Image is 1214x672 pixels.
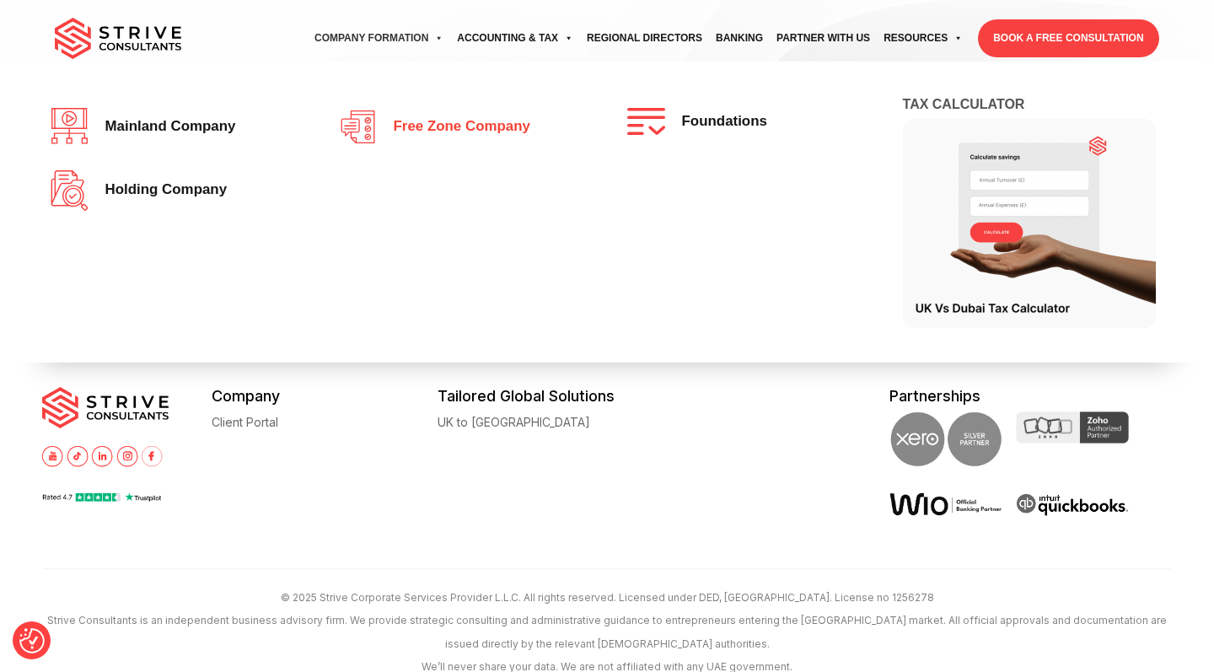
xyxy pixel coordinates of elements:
[709,15,770,62] a: Banking
[51,170,299,211] a: Holding Company
[889,387,1172,405] h5: Partnerships
[627,108,876,135] a: Foundations
[42,387,169,429] img: main-logo.svg
[212,387,438,405] h5: Company
[212,416,278,428] a: Client Portal
[770,15,877,62] a: Partner with Us
[308,15,450,62] a: Company Formation
[97,119,236,135] span: Mainland company
[339,108,588,146] a: Free zone company
[19,628,45,653] button: Consent Preferences
[43,609,1171,655] p: Strive Consultants is an independent business advisory firm. We provide strategic consulting and ...
[450,15,580,62] a: Accounting & Tax
[55,18,181,60] img: main-logo.svg
[889,492,1002,516] img: Wio Offical Banking Partner
[877,15,970,62] a: Resources
[674,114,767,130] span: Foundations
[385,119,530,135] span: Free zone company
[1016,411,1129,443] img: Zoho Partner
[978,19,1158,57] a: BOOK A FREE CONSULTATION
[19,628,45,653] img: Revisit consent button
[43,586,1171,609] p: © 2025 Strive Corporate Services Provider L.L.C. All rights reserved. Licensed under DED, [GEOGRA...
[438,416,590,428] a: UK to [GEOGRAPHIC_DATA]
[51,108,299,145] a: Mainland company
[903,95,1177,118] h4: Tax Calculator
[97,182,228,198] span: Holding Company
[1016,492,1129,518] img: intuit quickbooks
[438,387,663,405] h5: Tailored Global Solutions
[580,15,709,62] a: Regional Directors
